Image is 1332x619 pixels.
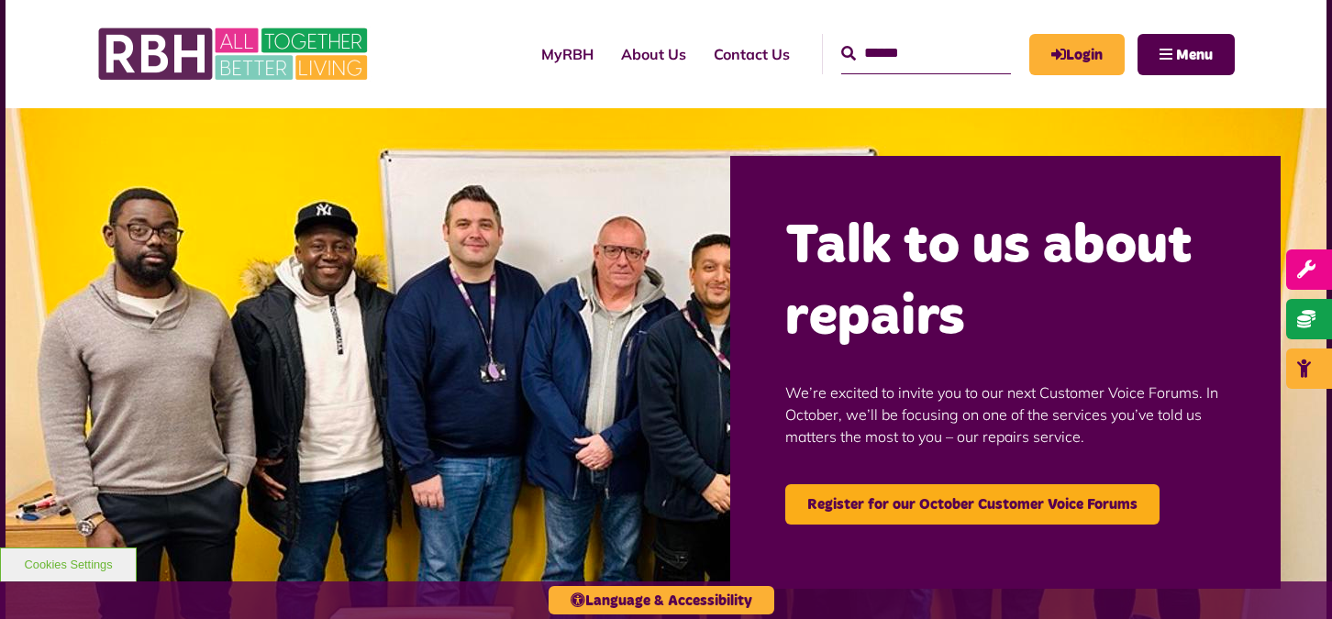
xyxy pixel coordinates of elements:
a: Register for our October Customer Voice Forums [785,484,1160,525]
button: Language & Accessibility [549,586,774,614]
span: Menu [1176,48,1213,62]
a: About Us [607,29,700,79]
a: Contact Us [700,29,804,79]
button: Navigation [1138,34,1235,75]
a: MyRBH [527,29,607,79]
img: RBH [97,18,372,90]
h2: Talk to us about repairs [785,211,1226,354]
a: MyRBH [1029,34,1125,75]
p: We’re excited to invite you to our next Customer Voice Forums. In October, we’ll be focusing on o... [785,354,1226,475]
